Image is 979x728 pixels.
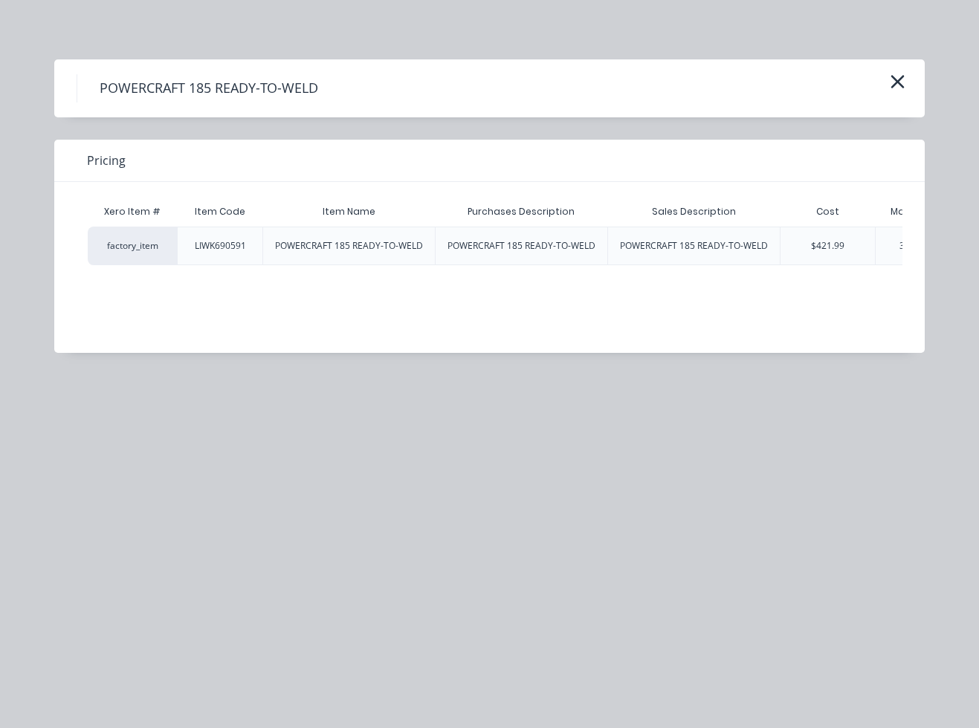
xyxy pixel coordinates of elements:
[640,193,748,230] div: Sales Description
[456,193,587,230] div: Purchases Description
[620,239,768,253] div: POWERCRAFT 185 READY-TO-WELD
[88,227,177,265] div: factory_item
[195,239,246,253] div: LIWK690591
[88,197,177,227] div: Xero Item #
[780,197,875,227] div: Cost
[448,239,595,253] div: POWERCRAFT 185 READY-TO-WELD
[311,193,387,230] div: Item Name
[811,239,844,253] div: $421.99
[183,193,257,230] div: Item Code
[899,239,917,253] div: 30%
[87,152,126,169] span: Pricing
[77,74,340,103] h4: POWERCRAFT 185 READY-TO-WELD
[875,197,941,227] div: Markup
[275,239,423,253] div: POWERCRAFT 185 READY-TO-WELD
